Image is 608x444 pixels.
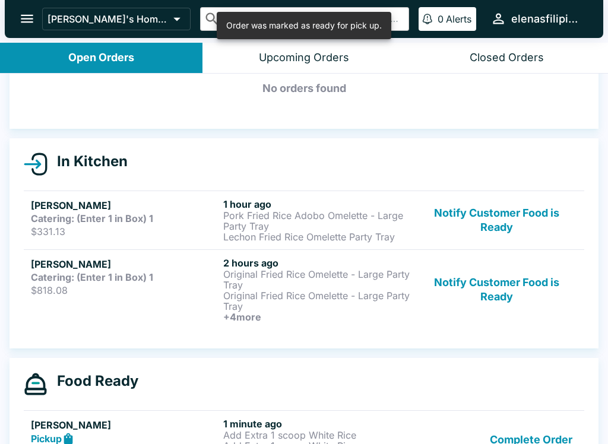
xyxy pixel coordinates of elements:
[47,372,138,390] h4: Food Ready
[223,231,411,242] p: Lechon Fried Rice Omelette Party Tray
[223,269,411,290] p: Original Fried Rice Omelette - Large Party Tray
[470,51,544,65] div: Closed Orders
[47,13,169,25] p: [PERSON_NAME]'s Home of the Finest Filipino Foods
[511,12,584,26] div: elenasfilipinofoods
[223,312,411,322] h6: + 4 more
[446,13,471,25] p: Alerts
[47,153,128,170] h4: In Kitchen
[24,67,584,110] h5: No orders found
[31,418,218,432] h5: [PERSON_NAME]
[31,198,218,213] h5: [PERSON_NAME]
[223,210,411,231] p: Pork Fried Rice Adobo Omelette - Large Party Tray
[438,13,444,25] p: 0
[31,271,153,283] strong: Catering: (Enter 1 in Box) 1
[259,51,349,65] div: Upcoming Orders
[24,191,584,249] a: [PERSON_NAME]Catering: (Enter 1 in Box) 1$331.131 hour agoPork Fried Rice Adobo Omelette - Large ...
[31,284,218,296] p: $818.08
[223,290,411,312] p: Original Fried Rice Omelette - Large Party Tray
[486,6,589,31] button: elenasfilipinofoods
[31,213,153,224] strong: Catering: (Enter 1 in Box) 1
[223,198,411,210] h6: 1 hour ago
[416,198,577,242] button: Notify Customer Food is Ready
[223,430,411,440] p: Add Extra 1 scoop White Rice
[42,8,191,30] button: [PERSON_NAME]'s Home of the Finest Filipino Foods
[24,249,584,329] a: [PERSON_NAME]Catering: (Enter 1 in Box) 1$818.082 hours agoOriginal Fried Rice Omelette - Large P...
[416,257,577,322] button: Notify Customer Food is Ready
[31,257,218,271] h5: [PERSON_NAME]
[12,4,42,34] button: open drawer
[226,15,382,36] div: Order was marked as ready for pick up.
[223,418,411,430] h6: 1 minute ago
[223,257,411,269] h6: 2 hours ago
[31,226,218,237] p: $331.13
[68,51,134,65] div: Open Orders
